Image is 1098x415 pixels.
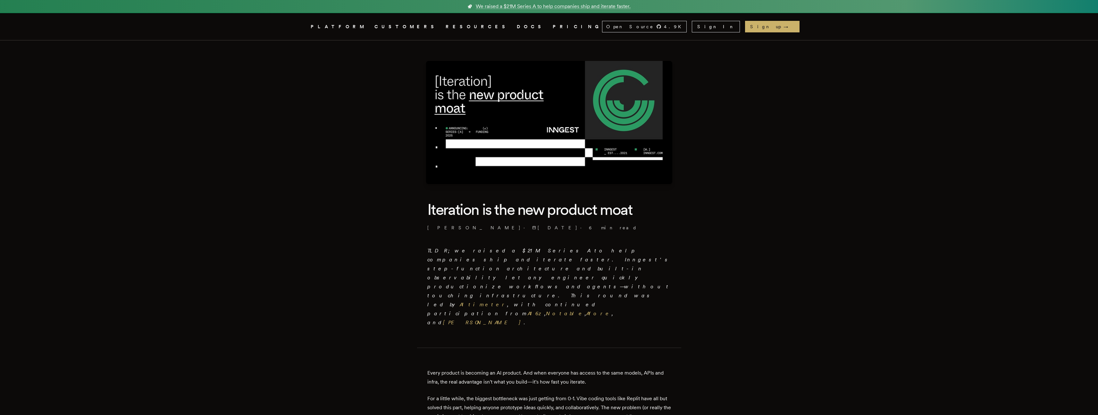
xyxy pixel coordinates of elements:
[589,224,637,231] span: 6 min read
[427,199,671,219] h1: Iteration is the new product moat
[546,310,585,317] a: Notable
[426,61,672,184] img: Featured image for Iteration is the new product moat blog post
[460,301,507,308] a: Altimeter
[553,23,602,31] a: PRICING
[528,310,544,317] a: A16z
[374,23,438,31] a: CUSTOMERS
[443,319,524,326] a: [PERSON_NAME]
[311,23,367,31] button: PLATFORM
[427,368,671,386] p: Every product is becoming an AI product. And when everyone has access to the same models, APIs an...
[586,310,612,317] a: Afore
[293,13,806,40] nav: Global
[517,23,545,31] a: DOCS
[784,23,794,30] span: →
[427,248,671,326] em: TLDR; we raised a $21M Series A to help companies ship and iterate faster. Inngest's step-functio...
[532,224,578,231] span: [DATE]
[606,23,654,30] span: Open Source
[692,21,740,32] a: Sign In
[427,224,671,231] p: · ·
[745,21,800,32] a: Sign up
[427,224,521,231] a: [PERSON_NAME]
[664,23,685,30] span: 4.9 K
[476,3,631,10] span: We raised a $21M Series A to help companies ship and iterate faster.
[446,23,509,31] button: RESOURCES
